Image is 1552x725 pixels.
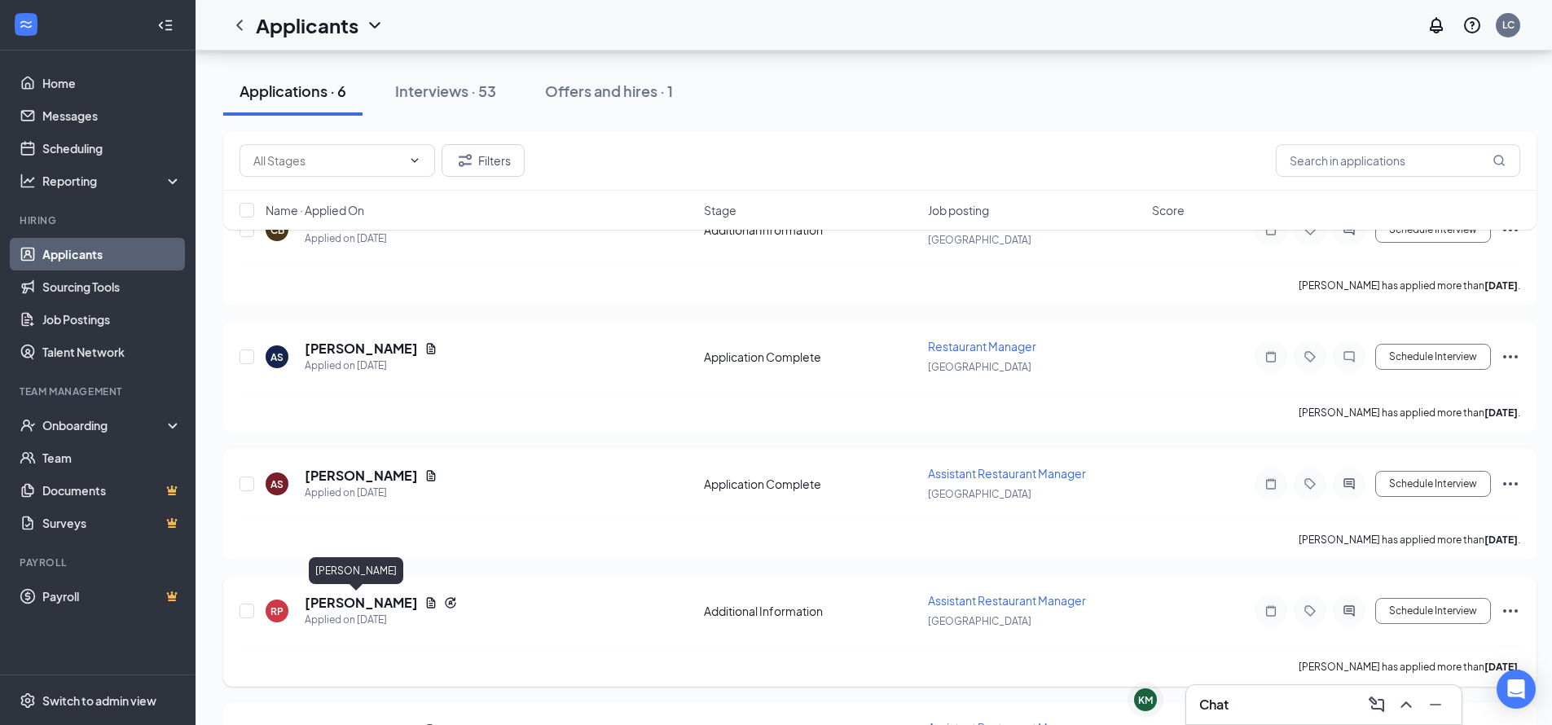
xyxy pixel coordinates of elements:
svg: Document [424,469,437,482]
svg: Notifications [1427,15,1446,35]
svg: Tag [1300,604,1320,617]
a: Sourcing Tools [42,270,182,303]
button: Schedule Interview [1375,598,1491,624]
div: Payroll [20,556,178,569]
svg: Settings [20,692,36,709]
svg: Analysis [20,173,36,189]
div: AS [270,350,284,364]
button: Minimize [1422,692,1449,718]
svg: Document [424,596,437,609]
p: [PERSON_NAME] has applied more than . [1299,279,1520,292]
a: SurveysCrown [42,507,182,539]
svg: ActiveChat [1339,604,1359,617]
svg: ChevronLeft [230,15,249,35]
button: Filter Filters [442,144,525,177]
div: KM [1138,693,1153,707]
svg: ActiveChat [1339,477,1359,490]
div: Offers and hires · 1 [545,81,673,101]
svg: Collapse [157,17,174,33]
svg: Ellipses [1501,601,1520,621]
a: Talent Network [42,336,182,368]
button: Schedule Interview [1375,471,1491,497]
span: [GEOGRAPHIC_DATA] [928,361,1031,373]
span: Assistant Restaurant Manager [928,593,1086,608]
svg: Minimize [1426,695,1445,714]
a: PayrollCrown [42,580,182,613]
b: [DATE] [1484,279,1518,292]
svg: Filter [455,151,475,170]
svg: Document [424,342,437,355]
svg: ChevronDown [408,154,421,167]
svg: Reapply [444,596,457,609]
div: [PERSON_NAME] [309,557,403,584]
h5: [PERSON_NAME] [305,467,418,485]
svg: MagnifyingGlass [1493,154,1506,167]
button: ChevronUp [1393,692,1419,718]
div: Switch to admin view [42,692,156,709]
input: Search in applications [1276,144,1520,177]
h3: Chat [1199,696,1229,714]
span: Score [1152,202,1185,218]
div: RP [270,604,284,618]
h1: Applicants [256,11,358,39]
div: Applications · 6 [240,81,346,101]
span: Stage [704,202,736,218]
svg: Note [1261,604,1281,617]
svg: Tag [1300,350,1320,363]
span: Name · Applied On [266,202,364,218]
div: Additional Information [704,603,918,619]
a: DocumentsCrown [42,474,182,507]
div: Applied on [DATE] [305,612,457,628]
b: [DATE] [1484,661,1518,673]
div: Open Intercom Messenger [1497,670,1536,709]
h5: [PERSON_NAME] [305,340,418,358]
div: Reporting [42,173,182,189]
p: [PERSON_NAME] has applied more than . [1299,533,1520,547]
a: Home [42,67,182,99]
div: Team Management [20,384,178,398]
p: [PERSON_NAME] has applied more than . [1299,660,1520,674]
button: Schedule Interview [1375,344,1491,370]
svg: WorkstreamLogo [18,16,34,33]
svg: Ellipses [1501,347,1520,367]
div: Application Complete [704,349,918,365]
div: Interviews · 53 [395,81,496,101]
svg: Note [1261,477,1281,490]
button: ComposeMessage [1364,692,1390,718]
a: Job Postings [42,303,182,336]
span: [GEOGRAPHIC_DATA] [928,488,1031,500]
h5: [PERSON_NAME] [305,594,418,612]
span: Assistant Restaurant Manager [928,466,1086,481]
b: [DATE] [1484,534,1518,546]
div: Applied on [DATE] [305,358,437,374]
svg: ComposeMessage [1367,695,1387,714]
svg: ChevronDown [365,15,385,35]
div: Application Complete [704,476,918,492]
svg: Ellipses [1501,474,1520,494]
span: Job posting [928,202,989,218]
span: [GEOGRAPHIC_DATA] [928,615,1031,627]
svg: Tag [1300,477,1320,490]
a: Scheduling [42,132,182,165]
svg: ChevronUp [1396,695,1416,714]
b: [DATE] [1484,406,1518,419]
div: Hiring [20,213,178,227]
a: Team [42,442,182,474]
svg: ChatInactive [1339,350,1359,363]
div: Onboarding [42,417,168,433]
div: Applied on [DATE] [305,485,437,501]
svg: Note [1261,350,1281,363]
div: LC [1502,18,1515,32]
svg: UserCheck [20,417,36,433]
a: Applicants [42,238,182,270]
div: AS [270,477,284,491]
svg: QuestionInfo [1462,15,1482,35]
p: [PERSON_NAME] has applied more than . [1299,406,1520,420]
input: All Stages [253,152,402,169]
a: Messages [42,99,182,132]
span: Restaurant Manager [928,339,1036,354]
